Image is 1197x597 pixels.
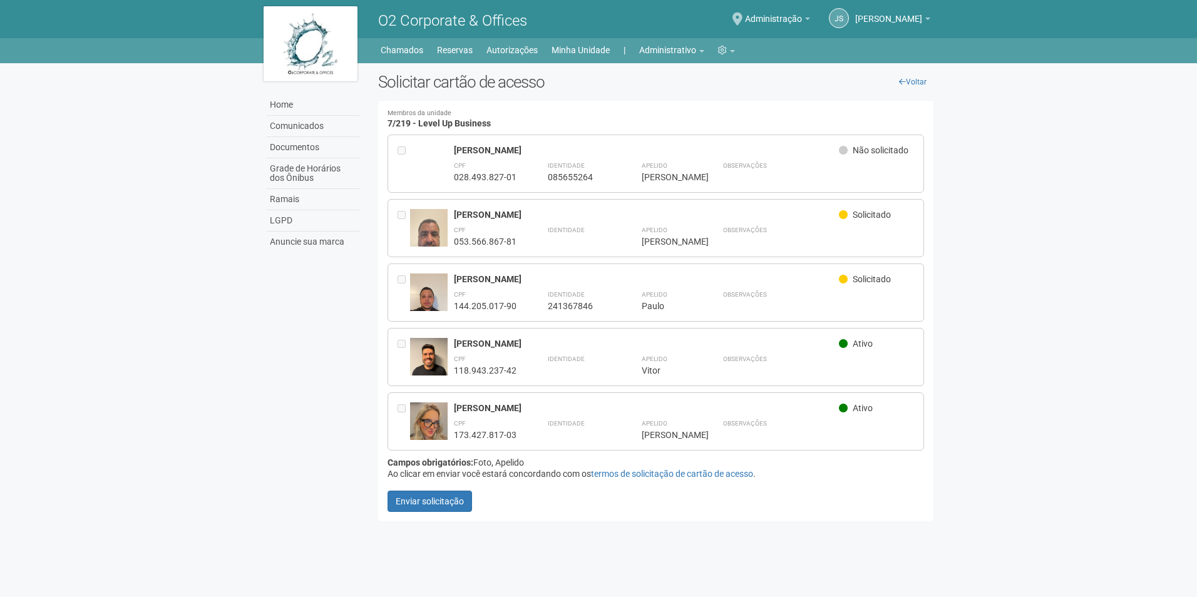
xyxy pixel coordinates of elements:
[410,338,448,388] img: user.jpg
[723,355,767,362] strong: Observações
[454,420,466,427] strong: CPF
[855,16,930,26] a: [PERSON_NAME]
[267,137,359,158] a: Documentos
[454,236,516,247] div: 053.566.867-81
[548,162,585,169] strong: Identidade
[454,402,839,414] div: [PERSON_NAME]
[398,209,410,247] div: Entre em contato com a Aministração para solicitar o cancelamento ou 2a via
[552,41,610,59] a: Minha Unidade
[642,227,667,233] strong: Apelido
[853,339,873,349] span: Ativo
[855,2,922,24] span: Jeferson Souza
[267,158,359,189] a: Grade de Horários dos Ônibus
[410,209,448,276] img: user.jpg
[639,41,704,59] a: Administrativo
[642,162,667,169] strong: Apelido
[454,365,516,376] div: 118.943.237-42
[642,300,692,312] div: Paulo
[410,402,448,469] img: user.jpg
[388,491,472,512] button: Enviar solicitação
[642,291,667,298] strong: Apelido
[548,171,610,183] div: 085655264
[264,6,357,81] img: logo.jpg
[388,110,924,128] h4: 7/219 - Level Up Business
[454,291,466,298] strong: CPF
[853,210,891,220] span: Solicitado
[381,41,423,59] a: Chamados
[454,429,516,441] div: 173.427.817-03
[642,171,692,183] div: [PERSON_NAME]
[267,94,359,116] a: Home
[398,338,410,376] div: Entre em contato com a Aministração para solicitar o cancelamento ou 2a via
[853,274,891,284] span: Solicitado
[454,162,466,169] strong: CPF
[486,41,538,59] a: Autorizações
[745,2,802,24] span: Administração
[410,273,448,324] img: user.jpg
[398,273,410,312] div: Entre em contato com a Aministração para solicitar o cancelamento ou 2a via
[267,189,359,210] a: Ramais
[642,420,667,427] strong: Apelido
[454,227,466,233] strong: CPF
[437,41,473,59] a: Reservas
[378,73,933,91] h2: Solicitar cartão de acesso
[591,469,753,479] a: termos de solicitação de cartão de acesso
[548,355,585,362] strong: Identidade
[454,338,839,349] div: [PERSON_NAME]
[642,355,667,362] strong: Apelido
[723,162,767,169] strong: Observações
[548,227,585,233] strong: Identidade
[388,110,924,117] small: Membros da unidade
[853,145,908,155] span: Não solicitado
[853,403,873,413] span: Ativo
[388,457,924,468] div: Foto, Apelido
[892,73,933,91] a: Voltar
[723,420,767,427] strong: Observações
[829,8,849,28] a: JS
[548,300,610,312] div: 241367846
[388,468,924,479] div: Ao clicar em enviar você estará concordando com os .
[378,12,527,29] span: O2 Corporate & Offices
[745,16,810,26] a: Administração
[642,236,692,247] div: [PERSON_NAME]
[723,227,767,233] strong: Observações
[267,232,359,252] a: Anuncie sua marca
[548,420,585,427] strong: Identidade
[454,273,839,285] div: [PERSON_NAME]
[398,402,410,441] div: Entre em contato com a Aministração para solicitar o cancelamento ou 2a via
[454,145,839,156] div: [PERSON_NAME]
[642,365,692,376] div: Vitor
[718,41,735,59] a: Configurações
[267,210,359,232] a: LGPD
[642,429,692,441] div: [PERSON_NAME]
[388,457,473,467] strong: Campos obrigatórios:
[454,300,516,312] div: 144.205.017-90
[723,291,767,298] strong: Observações
[454,355,466,362] strong: CPF
[624,41,625,59] a: |
[454,171,516,183] div: 028.493.827-01
[267,116,359,137] a: Comunicados
[454,209,839,220] div: [PERSON_NAME]
[548,291,585,298] strong: Identidade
